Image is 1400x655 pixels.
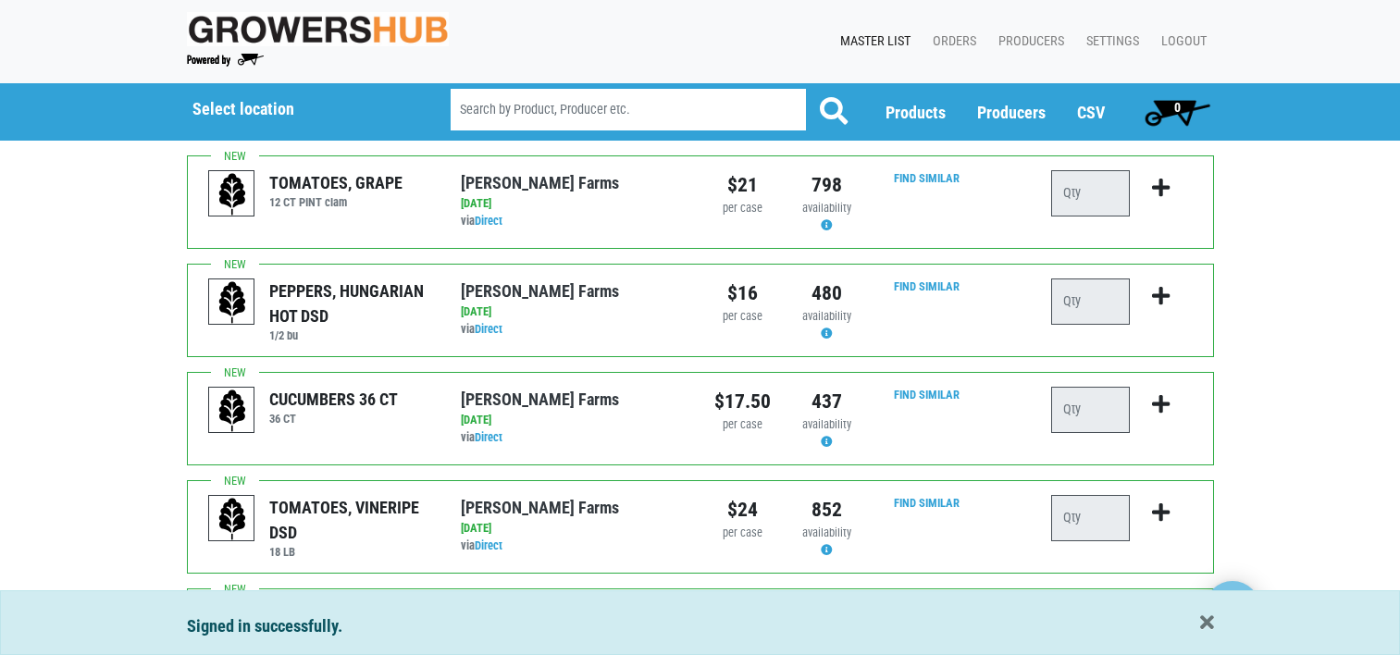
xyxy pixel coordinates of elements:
[799,495,855,525] div: 852
[714,200,771,217] div: per case
[269,278,433,328] div: PEPPERS, HUNGARIAN HOT DSD
[461,429,686,447] div: via
[1072,24,1146,59] a: Settings
[1077,103,1105,122] a: CSV
[475,214,502,228] a: Direct
[714,525,771,542] div: per case
[802,417,851,431] span: availability
[894,279,960,293] a: Find Similar
[802,309,851,323] span: availability
[977,103,1046,122] a: Producers
[461,389,619,409] a: [PERSON_NAME] Farms
[1051,170,1130,216] input: Qty
[714,308,771,326] div: per case
[192,99,403,119] h5: Select location
[802,525,851,539] span: availability
[461,281,619,301] a: [PERSON_NAME] Farms
[894,171,960,185] a: Find Similar
[1146,24,1214,59] a: Logout
[1136,93,1219,130] a: 0
[269,387,398,412] div: CUCUMBERS 36 CT
[269,170,403,195] div: TOMATOES, GRAPE
[918,24,984,59] a: Orders
[209,279,255,326] img: placeholder-variety-43d6402dacf2d531de610a020419775a.svg
[714,170,771,200] div: $21
[461,538,686,555] div: via
[714,387,771,416] div: $17.50
[269,412,398,426] h6: 36 CT
[461,321,686,339] div: via
[461,195,686,213] div: [DATE]
[894,496,960,510] a: Find Similar
[461,173,619,192] a: [PERSON_NAME] Farms
[187,12,450,46] img: original-fc7597fdc6adbb9d0e2ae620e786d1a2.jpg
[461,412,686,429] div: [DATE]
[269,195,403,209] h6: 12 CT PINT clam
[1174,100,1181,115] span: 0
[802,201,851,215] span: availability
[187,54,264,67] img: Powered by Big Wheelbarrow
[269,545,433,559] h6: 18 LB
[475,538,502,552] a: Direct
[714,416,771,434] div: per case
[461,520,686,538] div: [DATE]
[714,495,771,525] div: $24
[1051,495,1130,541] input: Qty
[799,387,855,416] div: 437
[209,388,255,434] img: placeholder-variety-43d6402dacf2d531de610a020419775a.svg
[269,328,433,342] h6: 1/2 bu
[894,388,960,402] a: Find Similar
[825,24,918,59] a: Master List
[209,171,255,217] img: placeholder-variety-43d6402dacf2d531de610a020419775a.svg
[714,278,771,308] div: $16
[461,498,619,517] a: [PERSON_NAME] Farms
[209,496,255,542] img: placeholder-variety-43d6402dacf2d531de610a020419775a.svg
[475,430,502,444] a: Direct
[475,322,502,336] a: Direct
[269,495,433,545] div: TOMATOES, VINERIPE DSD
[461,303,686,321] div: [DATE]
[1051,387,1130,433] input: Qty
[886,103,946,122] a: Products
[1051,278,1130,325] input: Qty
[451,89,806,130] input: Search by Product, Producer etc.
[461,213,686,230] div: via
[187,613,1214,639] div: Signed in successfully.
[984,24,1072,59] a: Producers
[799,170,855,200] div: 798
[799,278,855,308] div: 480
